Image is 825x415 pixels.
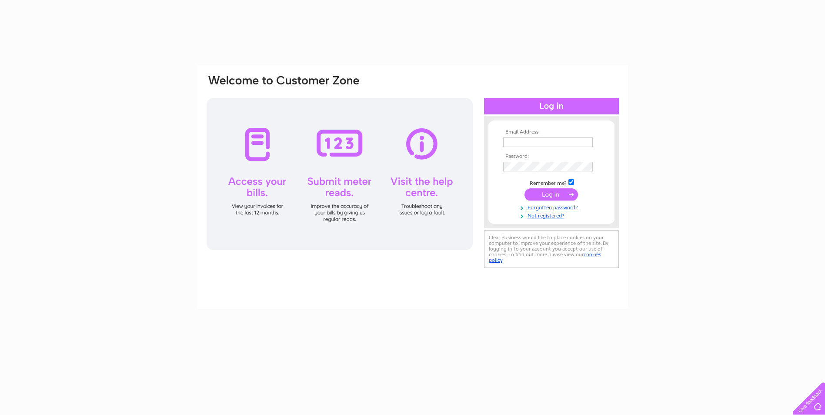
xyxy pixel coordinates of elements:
[501,129,602,135] th: Email Address:
[489,251,601,263] a: cookies policy
[503,203,602,211] a: Forgotten password?
[501,178,602,187] td: Remember me?
[524,188,578,201] input: Submit
[503,211,602,219] a: Not registered?
[484,230,619,268] div: Clear Business would like to place cookies on your computer to improve your experience of the sit...
[501,154,602,160] th: Password:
